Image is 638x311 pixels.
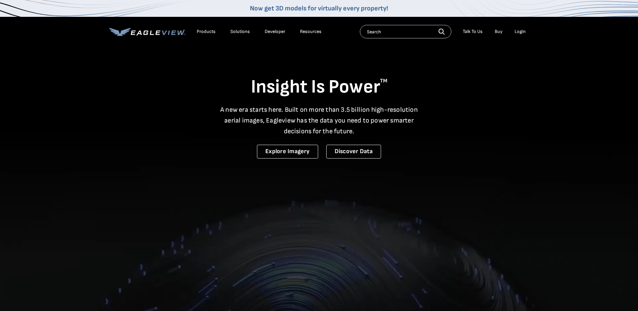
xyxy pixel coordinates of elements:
div: Products [197,29,216,35]
a: Developer [265,29,285,35]
a: Discover Data [326,145,381,159]
h1: Insight Is Power [109,75,529,99]
sup: TM [380,78,387,84]
a: Now get 3D models for virtually every property! [250,4,388,12]
div: Talk To Us [463,29,483,35]
div: Login [515,29,526,35]
a: Explore Imagery [257,145,318,159]
input: Search [360,25,451,38]
div: Resources [300,29,322,35]
a: Buy [495,29,502,35]
div: Solutions [230,29,250,35]
p: A new era starts here. Built on more than 3.5 billion high-resolution aerial images, Eagleview ha... [216,104,422,137]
